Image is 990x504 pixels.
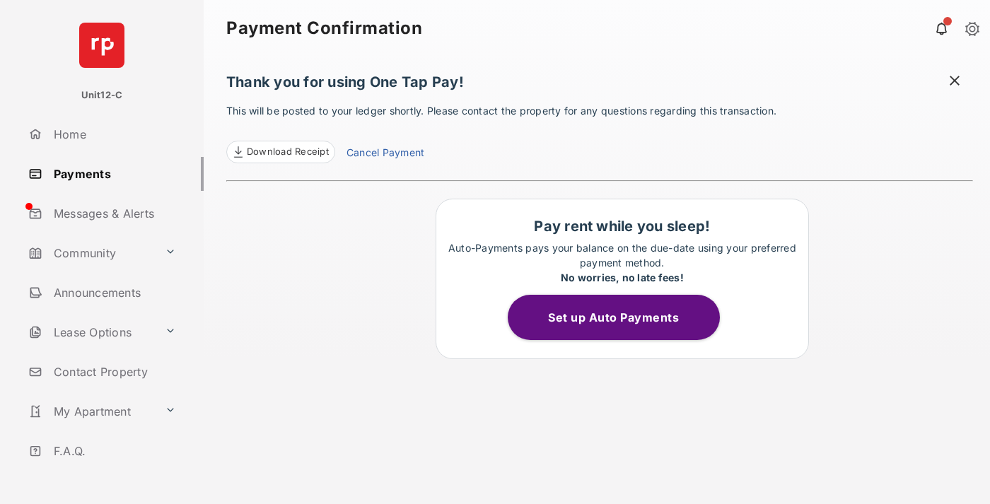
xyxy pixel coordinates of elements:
div: No worries, no late fees! [443,270,801,285]
a: Community [23,236,159,270]
a: Announcements [23,276,204,310]
a: Contact Property [23,355,204,389]
h1: Pay rent while you sleep! [443,218,801,235]
a: F.A.Q. [23,434,204,468]
span: Download Receipt [247,145,329,159]
a: Download Receipt [226,141,335,163]
a: Home [23,117,204,151]
a: Lease Options [23,315,159,349]
a: Messages & Alerts [23,197,204,230]
a: Payments [23,157,204,191]
button: Set up Auto Payments [508,295,720,340]
a: Set up Auto Payments [508,310,737,324]
p: This will be posted to your ledger shortly. Please contact the property for any questions regardi... [226,103,973,163]
strong: Payment Confirmation [226,20,422,37]
p: Auto-Payments pays your balance on the due-date using your preferred payment method. [443,240,801,285]
img: svg+xml;base64,PHN2ZyB4bWxucz0iaHR0cDovL3d3dy53My5vcmcvMjAwMC9zdmciIHdpZHRoPSI2NCIgaGVpZ2h0PSI2NC... [79,23,124,68]
h1: Thank you for using One Tap Pay! [226,74,973,98]
p: Unit12-C [81,88,123,102]
a: Cancel Payment [346,145,424,163]
a: My Apartment [23,394,159,428]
